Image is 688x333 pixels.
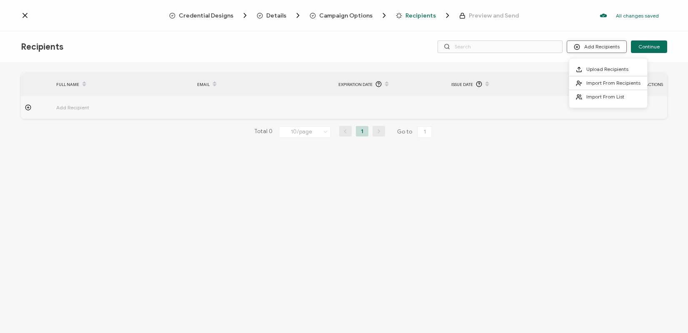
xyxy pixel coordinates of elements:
span: Credential Designs [179,13,233,19]
span: Preview and Send [459,13,519,19]
span: Campaign Options [319,13,373,19]
span: Continue [638,44,660,49]
li: 1 [356,126,368,136]
span: Details [266,13,286,19]
iframe: Chat Widget [646,293,688,333]
span: Import From List [586,93,624,100]
span: Total 0 [254,126,273,138]
span: Recipients [396,11,452,20]
p: All changes saved [616,13,659,19]
span: Preview and Send [469,13,519,19]
span: Campaign Options [310,11,388,20]
span: Issue Date [451,80,473,89]
input: Search [438,40,563,53]
span: Import From Recipients [586,80,640,86]
span: Add Recipient [56,103,135,112]
div: FULL NAME [52,77,193,91]
span: Details [257,11,302,20]
div: Breadcrumb [169,11,519,20]
div: EMAIL [193,77,334,91]
span: Upload Recipients [586,66,628,72]
span: Credential Designs [169,11,249,20]
span: Recipients [405,13,436,19]
input: Select [279,126,331,138]
button: Add Recipients [567,40,627,53]
span: Recipients [21,42,63,52]
span: Go to [397,126,434,138]
span: Expiration Date [338,80,373,89]
button: Continue [631,40,667,53]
